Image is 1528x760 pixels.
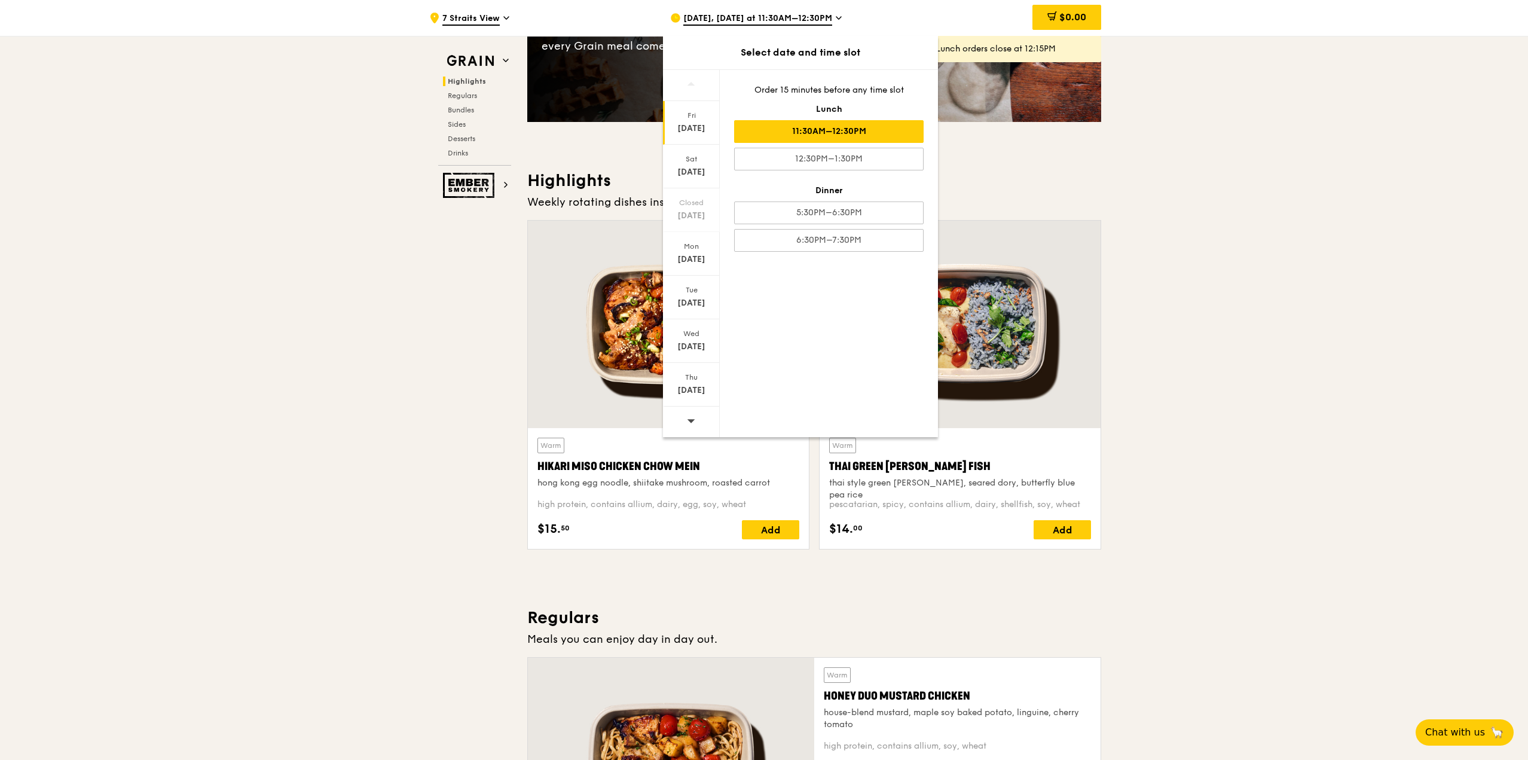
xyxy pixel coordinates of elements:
[734,84,924,96] div: Order 15 minutes before any time slot
[443,173,498,198] img: Ember Smokery web logo
[829,499,1091,511] div: pescatarian, spicy, contains allium, dairy, shellfish, soy, wheat
[448,91,477,100] span: Regulars
[443,50,498,72] img: Grain web logo
[537,520,561,538] span: $15.
[829,520,853,538] span: $14.
[665,242,718,251] div: Mon
[665,166,718,178] div: [DATE]
[665,111,718,120] div: Fri
[665,341,718,353] div: [DATE]
[448,77,486,86] span: Highlights
[936,43,1092,55] div: Lunch orders close at 12:15PM
[824,688,1091,704] div: Honey Duo Mustard Chicken
[829,477,1091,501] div: thai style green [PERSON_NAME], seared dory, butterfly blue pea rice
[448,135,475,143] span: Desserts
[665,254,718,265] div: [DATE]
[537,458,799,475] div: Hikari Miso Chicken Chow Mein
[1416,719,1514,746] button: Chat with us🦙
[734,202,924,224] div: 5:30PM–6:30PM
[537,477,799,489] div: hong kong egg noodle, shiitake mushroom, roasted carrot
[448,120,466,129] span: Sides
[1425,725,1485,740] span: Chat with us
[527,194,1101,210] div: Weekly rotating dishes inspired by flavours from around the world.
[561,523,570,533] span: 50
[665,210,718,222] div: [DATE]
[527,631,1101,648] div: Meals you can enjoy day in day out.
[734,229,924,252] div: 6:30PM–7:30PM
[448,149,468,157] span: Drinks
[663,45,938,60] div: Select date and time slot
[527,170,1101,191] h3: Highlights
[734,120,924,143] div: 11:30AM–12:30PM
[742,520,799,539] div: Add
[665,297,718,309] div: [DATE]
[537,499,799,511] div: high protein, contains allium, dairy, egg, soy, wheat
[829,438,856,453] div: Warm
[527,607,1101,628] h3: Regulars
[1490,725,1504,740] span: 🦙
[442,13,500,26] span: 7 Straits View
[665,154,718,164] div: Sat
[665,384,718,396] div: [DATE]
[665,329,718,338] div: Wed
[824,740,1091,752] div: high protein, contains allium, soy, wheat
[448,106,474,114] span: Bundles
[665,198,718,207] div: Closed
[665,285,718,295] div: Tue
[824,707,1091,731] div: house-blend mustard, maple soy baked potato, linguine, cherry tomato
[734,185,924,197] div: Dinner
[683,13,832,26] span: [DATE], [DATE] at 11:30AM–12:30PM
[853,523,863,533] span: 00
[734,148,924,170] div: 12:30PM–1:30PM
[1059,11,1086,23] span: $0.00
[665,373,718,382] div: Thu
[537,438,564,453] div: Warm
[829,458,1091,475] div: Thai Green [PERSON_NAME] Fish
[665,123,718,135] div: [DATE]
[824,667,851,683] div: Warm
[1034,520,1091,539] div: Add
[734,103,924,115] div: Lunch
